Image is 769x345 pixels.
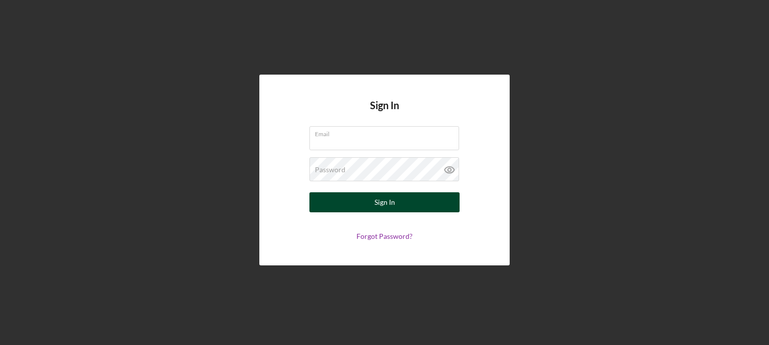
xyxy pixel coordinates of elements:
[374,192,395,212] div: Sign In
[315,127,459,138] label: Email
[309,192,460,212] button: Sign In
[315,166,345,174] label: Password
[356,232,413,240] a: Forgot Password?
[370,100,399,126] h4: Sign In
